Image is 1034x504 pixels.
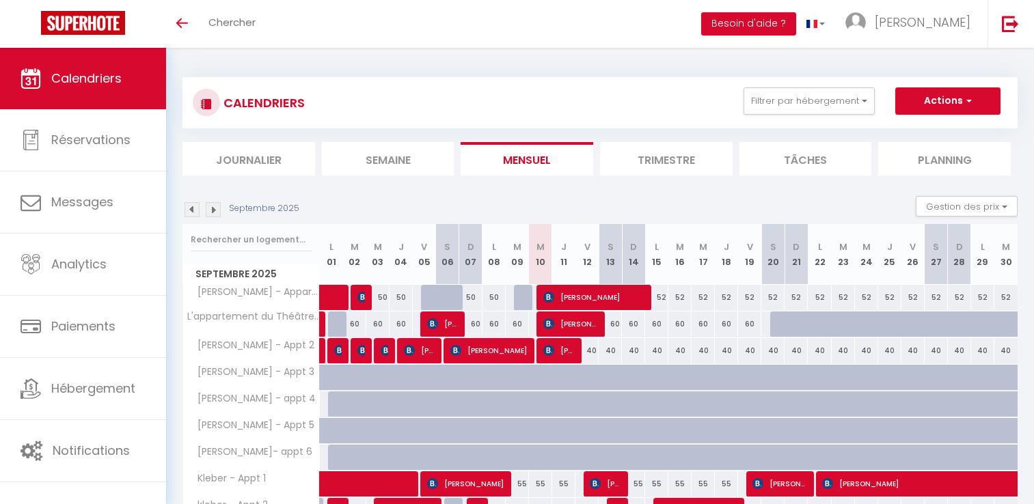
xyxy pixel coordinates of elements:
[845,12,866,33] img: ...
[320,224,343,285] th: 01
[51,318,115,335] span: Paiements
[655,240,659,253] abbr: L
[818,240,822,253] abbr: L
[701,12,796,36] button: Besoin d'aide ?
[183,264,319,284] span: Septembre 2025
[948,338,971,363] div: 40
[878,224,901,285] th: 25
[785,338,808,363] div: 40
[994,285,1018,310] div: 52
[366,311,390,337] div: 60
[590,471,621,496] span: [PERSON_NAME]
[459,311,482,337] div: 60
[320,311,327,337] a: [PERSON_NAME] El [PERSON_NAME]
[575,338,599,363] div: 40
[668,224,692,285] th: 16
[366,224,390,285] th: 03
[185,391,319,406] span: [PERSON_NAME] - appt 4
[561,240,567,253] abbr: J
[185,365,318,380] span: [PERSON_NAME] - Appt 3
[739,142,872,176] li: Tâches
[552,224,575,285] th: 11
[832,224,855,285] th: 23
[956,240,963,253] abbr: D
[761,285,785,310] div: 52
[506,311,529,337] div: 60
[752,471,806,496] span: [PERSON_NAME]
[492,240,496,253] abbr: L
[185,338,318,353] span: [PERSON_NAME] - Appt 2
[357,284,365,310] span: mustapha ouiakoun
[622,224,645,285] th: 14
[901,338,925,363] div: 40
[692,311,715,337] div: 60
[855,338,878,363] div: 40
[744,87,875,115] button: Filtrer par hébergement
[785,224,808,285] th: 21
[981,240,985,253] abbr: L
[320,338,327,364] a: [PERSON_NAME]
[747,240,753,253] abbr: V
[229,202,299,215] p: Septembre 2025
[692,471,715,496] div: 55
[600,142,733,176] li: Trimestre
[715,311,738,337] div: 60
[994,338,1018,363] div: 40
[366,285,390,310] div: 50
[529,471,552,496] div: 55
[925,285,948,310] div: 52
[676,240,684,253] abbr: M
[599,224,622,285] th: 13
[994,224,1018,285] th: 30
[855,224,878,285] th: 24
[343,224,366,285] th: 02
[381,337,388,363] span: [PERSON_NAME]
[715,285,738,310] div: 52
[599,338,622,363] div: 40
[668,338,692,363] div: 40
[761,224,785,285] th: 20
[724,240,729,253] abbr: J
[916,196,1018,216] button: Gestion des prix
[529,224,552,285] th: 10
[51,380,135,397] span: Hébergement
[785,285,808,310] div: 52
[622,338,645,363] div: 40
[1002,240,1010,253] abbr: M
[608,240,614,253] abbr: S
[933,240,939,253] abbr: S
[971,224,994,285] th: 29
[668,285,692,310] div: 52
[334,337,342,363] span: [PERSON_NAME]
[699,240,707,253] abbr: M
[738,338,761,363] div: 40
[925,338,948,363] div: 40
[185,471,269,486] span: Kleber - Appt 1
[513,240,521,253] abbr: M
[404,337,435,363] span: [PERSON_NAME]
[427,471,504,496] span: [PERSON_NAME]
[421,240,427,253] abbr: V
[444,240,450,253] abbr: S
[692,224,715,285] th: 17
[343,311,366,337] div: 60
[482,285,506,310] div: 50
[808,285,831,310] div: 52
[552,471,575,496] div: 55
[599,311,622,337] div: 60
[427,311,458,337] span: [PERSON_NAME]-BOUGATEF
[793,240,800,253] abbr: D
[645,285,668,310] div: 52
[185,418,318,433] span: [PERSON_NAME] - Appt 5
[855,285,878,310] div: 52
[738,311,761,337] div: 60
[220,87,305,118] h3: CALENDRIERS
[808,224,831,285] th: 22
[622,311,645,337] div: 60
[832,285,855,310] div: 52
[543,284,644,310] span: [PERSON_NAME]
[1002,15,1019,32] img: logout
[322,142,454,176] li: Semaine
[374,240,382,253] abbr: M
[645,311,668,337] div: 60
